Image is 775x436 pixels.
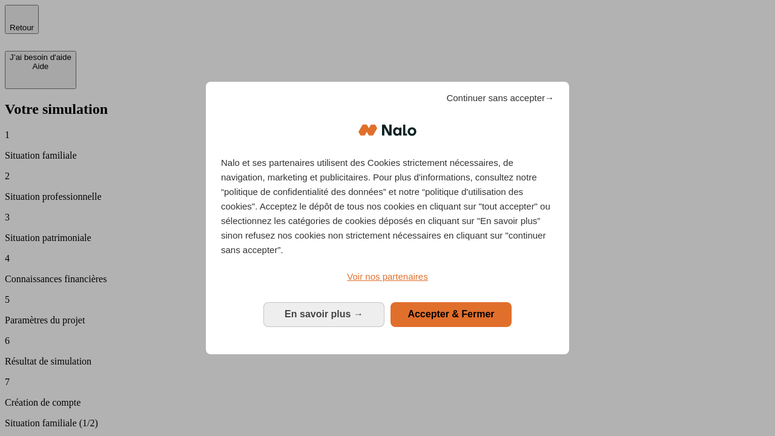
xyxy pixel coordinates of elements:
span: Voir nos partenaires [347,271,427,282]
span: Accepter & Fermer [407,309,494,319]
span: Continuer sans accepter→ [446,91,554,105]
div: Bienvenue chez Nalo Gestion du consentement [206,82,569,354]
img: Logo [358,112,417,148]
a: Voir nos partenaires [221,269,554,284]
button: En savoir plus: Configurer vos consentements [263,302,384,326]
span: En savoir plus → [285,309,363,319]
p: Nalo et ses partenaires utilisent des Cookies strictement nécessaires, de navigation, marketing e... [221,156,554,257]
button: Accepter & Fermer: Accepter notre traitement des données et fermer [391,302,512,326]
